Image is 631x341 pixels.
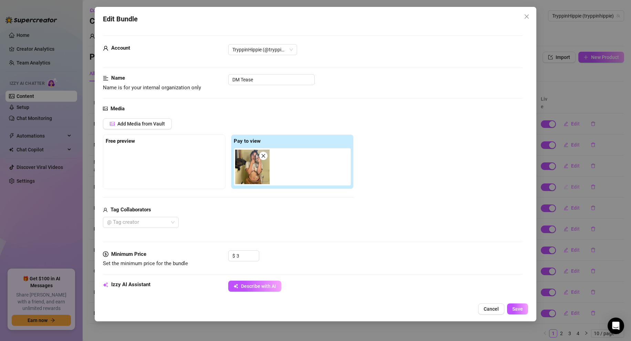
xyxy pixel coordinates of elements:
[521,14,532,19] span: Close
[103,105,108,113] span: picture
[507,303,528,314] button: Save
[117,121,165,127] span: Add Media from Vault
[111,75,125,81] strong: Name
[234,138,261,144] strong: Pay to view
[103,206,108,214] span: user
[103,118,172,129] button: Add Media from Vault
[512,306,523,312] span: Save
[228,281,281,292] button: Describe with AI
[608,318,624,334] div: Open Intercom Messenger
[241,283,276,289] span: Describe with AI
[111,281,150,288] strong: Izzy AI Assistant
[103,74,108,82] span: align-left
[106,138,135,144] strong: Free preview
[103,44,108,52] span: user
[111,251,146,257] strong: Minimum Price
[103,14,138,24] span: Edit Bundle
[521,11,532,22] button: Close
[111,45,130,51] strong: Account
[111,106,125,112] strong: Media
[111,207,151,213] strong: Tag Collaborators
[484,306,499,312] span: Cancel
[524,14,529,19] span: close
[103,260,188,267] span: Set the minimum price for the bundle
[235,150,270,184] img: media
[478,303,504,314] button: Cancel
[103,84,201,91] span: Name is for your internal organization only
[110,121,115,126] span: picture
[228,74,315,85] input: Enter a name
[261,153,266,158] span: close
[103,250,108,259] span: dollar
[232,44,293,55] span: TryppinHippie (@tryppinhippie)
